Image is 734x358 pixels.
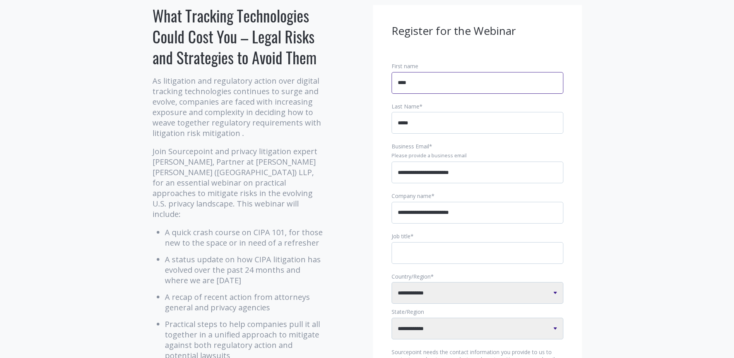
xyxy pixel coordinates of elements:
span: Country/Region [392,273,431,280]
span: First name [392,62,418,70]
span: State/Region [392,308,424,315]
li: A status update on how CIPA litigation has evolved over the past 24 months and where we are [DATE] [165,254,325,286]
span: Job title [392,232,411,240]
p: As litigation and regulatory action over digital tracking technologies continues to surge and evo... [152,76,325,138]
span: Business Email [392,143,429,150]
li: A recap of recent action from attorneys general and privacy agencies [165,292,325,313]
span: Company name [392,192,431,200]
h1: What Tracking Technologies Could Cost You – Legal Risks and Strategies to Avoid Them [152,5,325,68]
span: Last Name [392,103,419,110]
h3: Register for the Webinar [392,24,563,38]
li: A quick crash course on CIPA 101, for those new to the space or in need of a refresher [165,227,325,248]
legend: Please provide a business email [392,152,563,159]
p: Join Sourcepoint and privacy litigation expert [PERSON_NAME], Partner at [PERSON_NAME] [PERSON_NA... [152,146,325,219]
